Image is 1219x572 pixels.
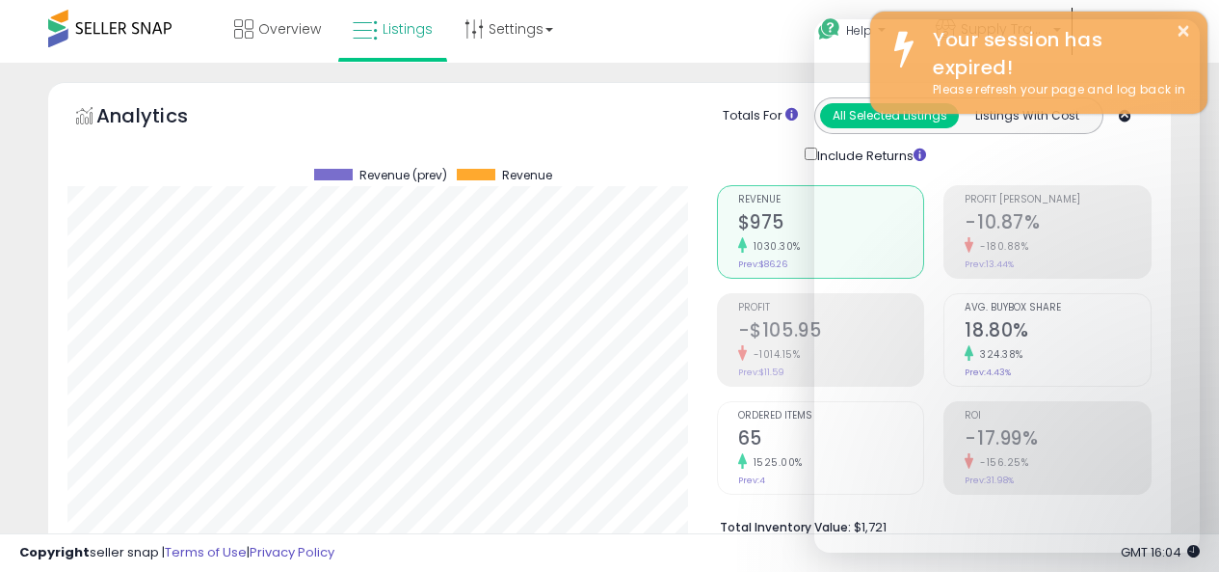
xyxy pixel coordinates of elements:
[738,303,924,313] span: Profit
[738,367,784,378] small: Prev: $11.59
[720,519,851,535] b: Total Inventory Value:
[814,19,1200,553] iframe: Intercom live chat
[96,102,225,134] h5: Analytics
[790,144,949,166] div: Include Returns
[738,319,924,345] h2: -$105.95
[165,543,247,561] a: Terms of Use
[738,411,924,422] span: Ordered Items
[738,259,787,270] small: Prev: $86.26
[383,19,433,39] span: Listings
[747,347,801,362] small: -1014.15%
[19,544,334,562] div: seller snap | |
[258,19,321,39] span: Overview
[720,514,1137,537] li: $1,721
[738,195,924,205] span: Revenue
[817,17,841,41] i: Get Help
[502,169,552,182] span: Revenue
[747,239,801,254] small: 1030.30%
[250,543,334,561] a: Privacy Policy
[359,169,447,182] span: Revenue (prev)
[723,107,798,125] div: Totals For
[747,455,803,470] small: 1525.00%
[803,3,918,63] a: Help
[738,427,924,453] h2: 65
[738,211,924,237] h2: $975
[19,543,90,561] strong: Copyright
[738,475,765,486] small: Prev: 4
